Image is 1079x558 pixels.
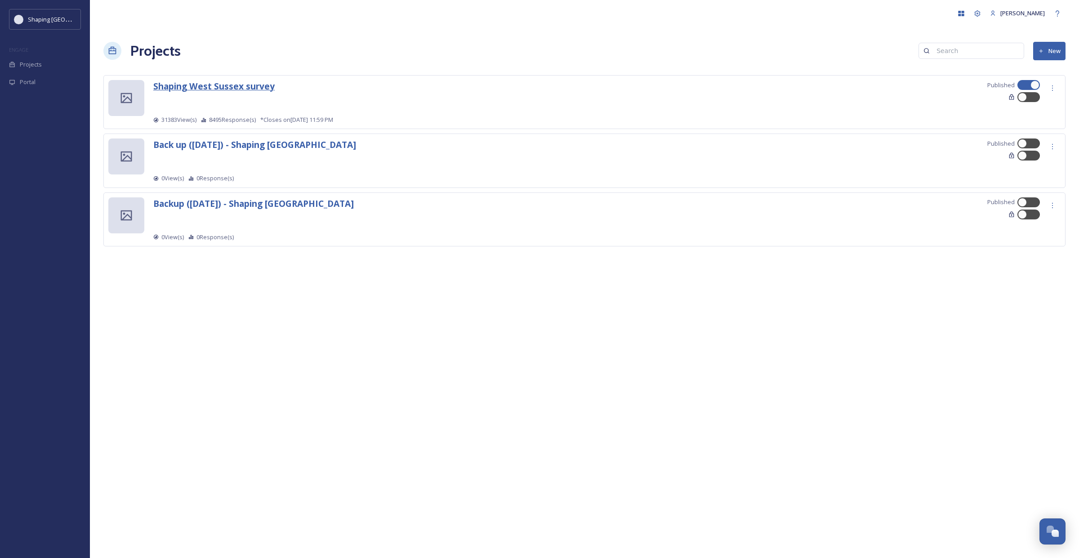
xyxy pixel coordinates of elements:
[196,174,234,183] span: 0 Response(s)
[28,15,108,23] span: Shaping [GEOGRAPHIC_DATA]
[161,116,196,124] span: 31383 View(s)
[130,40,181,62] a: Projects
[1033,42,1066,60] button: New
[985,4,1049,22] a: [PERSON_NAME]
[987,139,1015,148] span: Published
[153,200,354,209] a: Backup ([DATE]) - Shaping [GEOGRAPHIC_DATA]
[161,174,184,183] span: 0 View(s)
[20,60,42,69] span: Projects
[196,233,234,241] span: 0 Response(s)
[987,81,1015,89] span: Published
[20,78,36,86] span: Portal
[9,46,28,53] span: ENGAGE
[209,116,256,124] span: 8495 Response(s)
[153,80,275,92] strong: Shaping West Sussex survey
[153,197,354,210] strong: Backup ([DATE]) - Shaping [GEOGRAPHIC_DATA]
[161,233,184,241] span: 0 View(s)
[153,141,356,150] a: Back up ([DATE]) - Shaping [GEOGRAPHIC_DATA]
[153,83,275,91] a: Shaping West Sussex survey
[1039,518,1066,545] button: Open Chat
[932,42,1019,60] input: Search
[260,116,333,124] span: *Closes on [DATE] 11:59 PM
[987,198,1015,206] span: Published
[1000,9,1045,17] span: [PERSON_NAME]
[153,138,356,151] strong: Back up ([DATE]) - Shaping [GEOGRAPHIC_DATA]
